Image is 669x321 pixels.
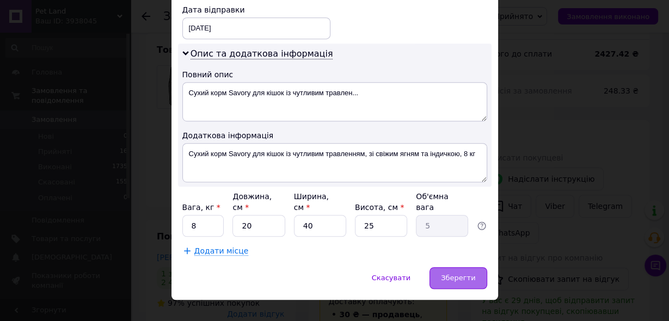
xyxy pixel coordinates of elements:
[441,274,475,282] span: Зберегти
[294,192,329,212] label: Ширина, см
[182,69,487,80] div: Повний опис
[182,82,487,121] textarea: Сухий корм Savory для кішок із чутливим травлен...
[182,4,330,15] div: Дата відправки
[232,192,272,212] label: Довжина, см
[194,246,249,256] span: Додати місце
[191,48,333,59] span: Опис та додаткова інформація
[416,191,468,213] div: Об'ємна вага
[355,203,404,212] label: Висота, см
[182,203,220,212] label: Вага, кг
[182,143,487,182] textarea: Сухий корм Savory для кішок із чутливим травленням, зі свіжим ягням та індичкою, 8 кг
[182,130,487,141] div: Додаткова інформація
[372,274,410,282] span: Скасувати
